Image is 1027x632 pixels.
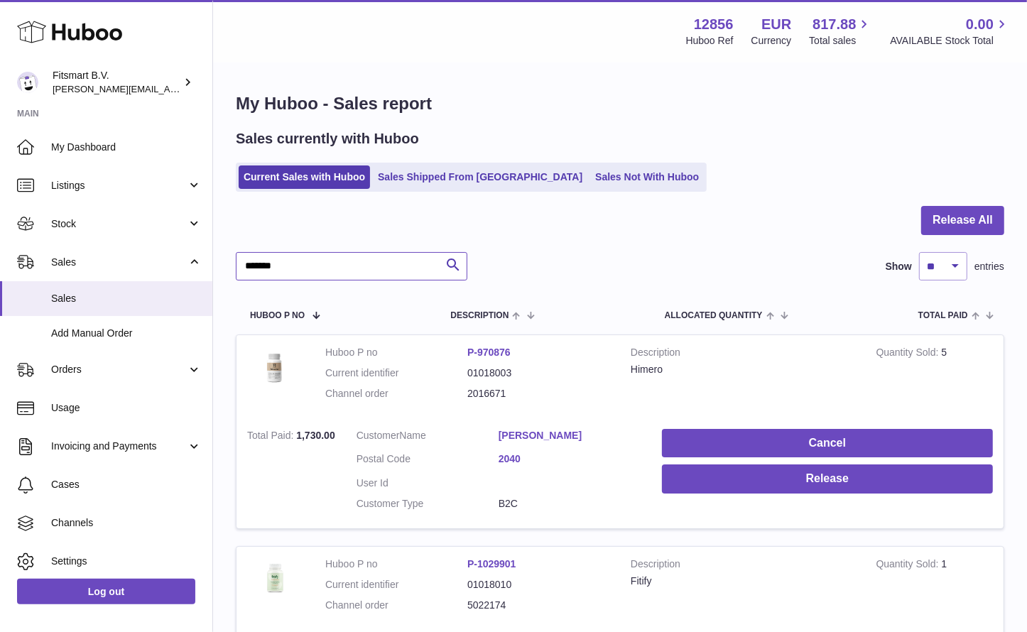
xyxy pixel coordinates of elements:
[866,335,1004,418] td: 5
[51,292,202,305] span: Sales
[325,346,467,359] dt: Huboo P no
[325,578,467,592] dt: Current identifier
[467,366,609,380] dd: 01018003
[250,311,305,320] span: Huboo P no
[53,69,180,96] div: Fitsmart B.V.
[631,363,855,376] div: Himero
[876,347,942,361] strong: Quantity Sold
[809,15,872,48] a: 817.88 Total sales
[236,92,1004,115] h1: My Huboo - Sales report
[51,141,202,154] span: My Dashboard
[373,165,587,189] a: Sales Shipped From [GEOGRAPHIC_DATA]
[236,129,419,148] h2: Sales currently with Huboo
[866,547,1004,630] td: 1
[325,599,467,612] dt: Channel order
[51,440,187,453] span: Invoicing and Payments
[813,15,856,34] span: 817.88
[17,579,195,604] a: Log out
[886,260,912,273] label: Show
[631,346,855,363] strong: Description
[450,311,509,320] span: Description
[761,15,791,34] strong: EUR
[296,430,335,441] span: 1,730.00
[325,557,467,571] dt: Huboo P no
[51,363,187,376] span: Orders
[467,387,609,401] dd: 2016671
[467,558,516,570] a: P-1029901
[325,387,467,401] dt: Channel order
[357,430,400,441] span: Customer
[51,327,202,340] span: Add Manual Order
[51,516,202,530] span: Channels
[499,497,641,511] dd: B2C
[357,497,499,511] dt: Customer Type
[665,311,763,320] span: ALLOCATED Quantity
[890,34,1010,48] span: AVAILABLE Stock Total
[974,260,1004,273] span: entries
[499,429,641,442] a: [PERSON_NAME]
[662,464,993,494] button: Release
[467,578,609,592] dd: 01018010
[247,430,296,445] strong: Total Paid
[590,165,704,189] a: Sales Not With Huboo
[809,34,872,48] span: Total sales
[918,311,968,320] span: Total paid
[17,72,38,93] img: jonathan@leaderoo.com
[51,401,202,415] span: Usage
[467,599,609,612] dd: 5022174
[247,346,304,388] img: 128561711358723.png
[921,206,1004,235] button: Release All
[357,452,499,469] dt: Postal Code
[694,15,734,34] strong: 12856
[51,217,187,231] span: Stock
[325,366,467,380] dt: Current identifier
[662,429,993,458] button: Cancel
[751,34,792,48] div: Currency
[53,83,285,94] span: [PERSON_NAME][EMAIL_ADDRESS][DOMAIN_NAME]
[966,15,994,34] span: 0.00
[686,34,734,48] div: Huboo Ref
[499,452,641,466] a: 2040
[51,478,202,491] span: Cases
[631,574,855,588] div: Fitify
[467,347,511,358] a: P-970876
[51,179,187,192] span: Listings
[51,555,202,568] span: Settings
[239,165,370,189] a: Current Sales with Huboo
[247,557,304,598] img: 128561739542540.png
[890,15,1010,48] a: 0.00 AVAILABLE Stock Total
[631,557,855,574] strong: Description
[876,558,942,573] strong: Quantity Sold
[357,476,499,490] dt: User Id
[357,429,499,446] dt: Name
[51,256,187,269] span: Sales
